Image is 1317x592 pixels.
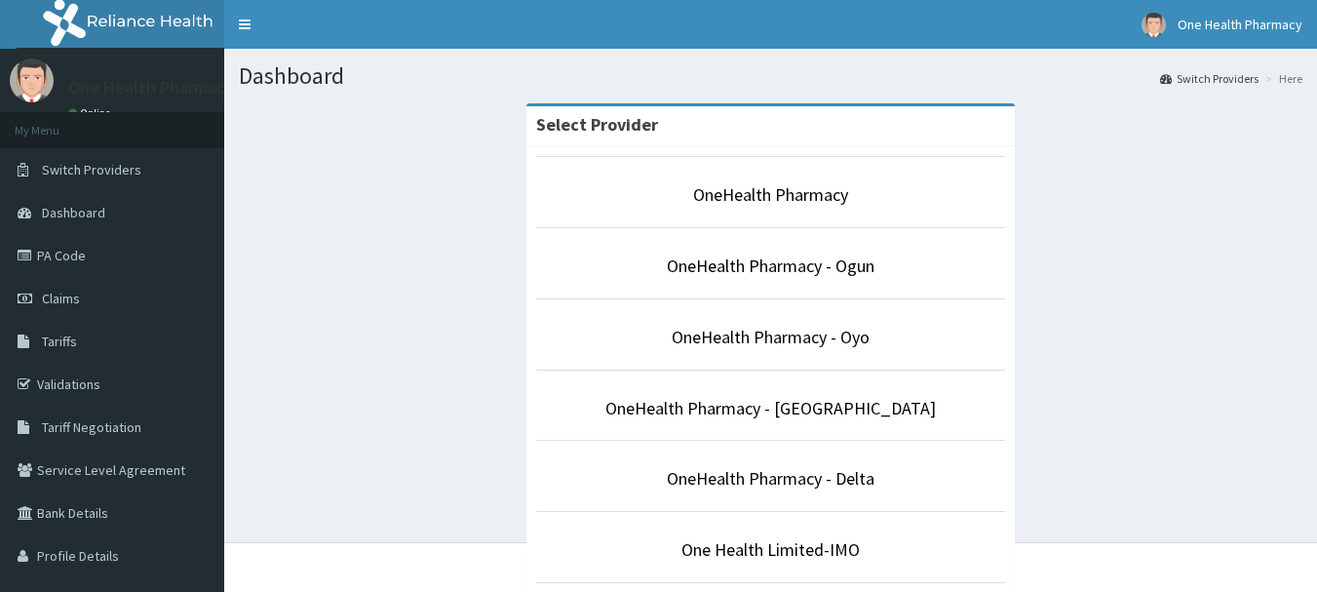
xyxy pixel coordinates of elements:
h1: Dashboard [239,63,1302,89]
li: Here [1260,70,1302,87]
a: Online [68,106,115,120]
img: User Image [1142,13,1166,37]
a: OneHealth Pharmacy - Ogun [667,255,874,277]
a: OneHealth Pharmacy - [GEOGRAPHIC_DATA] [605,397,936,419]
img: User Image [10,59,54,102]
p: One Health Pharmacy [68,79,234,97]
strong: Select Provider [536,113,658,136]
a: One Health Limited-IMO [681,538,860,561]
span: Dashboard [42,204,105,221]
span: Claims [42,290,80,307]
a: OneHealth Pharmacy - Delta [667,467,874,490]
span: Switch Providers [42,161,141,178]
span: Tariff Negotiation [42,418,141,436]
a: OneHealth Pharmacy [693,183,848,206]
a: Switch Providers [1160,70,1259,87]
a: OneHealth Pharmacy - Oyo [672,326,870,348]
span: Tariffs [42,333,77,350]
span: One Health Pharmacy [1178,16,1302,33]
